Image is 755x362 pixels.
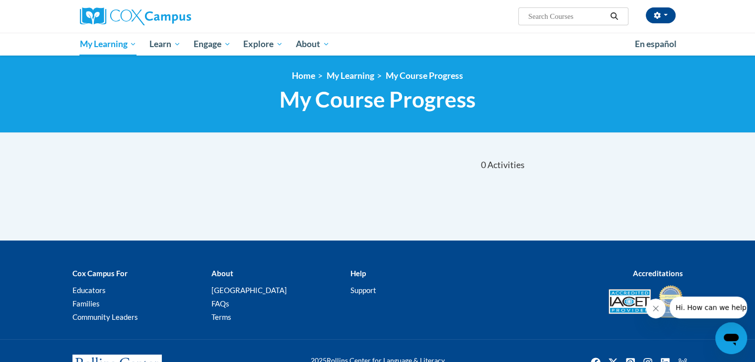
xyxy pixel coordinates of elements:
a: Support [350,286,376,295]
a: Families [72,299,100,308]
input: Search Courses [527,10,607,22]
iframe: Button to launch messaging window [715,322,747,354]
iframe: Close message [646,299,666,318]
a: [GEOGRAPHIC_DATA] [211,286,286,295]
span: Activities [487,160,525,171]
a: My Learning [327,70,374,81]
span: Explore [243,38,283,50]
iframe: Message from company [670,297,747,318]
a: My Course Progress [386,70,463,81]
a: My Learning [73,33,143,56]
b: Cox Campus For [72,269,128,278]
a: Home [292,70,315,81]
span: My Learning [79,38,137,50]
span: About [296,38,330,50]
button: Search [607,10,621,22]
span: Learn [149,38,181,50]
a: Cox Campus [80,7,269,25]
b: Accreditations [633,269,683,278]
img: Cox Campus [80,7,191,25]
a: About [289,33,336,56]
a: Terms [211,312,231,321]
a: FAQs [211,299,229,308]
span: 0 [480,160,485,171]
button: Account Settings [646,7,676,23]
span: Hi. How can we help? [6,7,80,15]
a: Explore [237,33,289,56]
img: Accredited IACET® Provider [609,289,651,314]
span: Engage [194,38,231,50]
b: Help [350,269,365,278]
a: Learn [143,33,187,56]
a: Engage [187,33,237,56]
span: My Course Progress [279,86,476,113]
a: Community Leaders [72,312,138,321]
a: Educators [72,286,106,295]
img: IDA® Accredited [658,284,683,319]
div: Main menu [65,33,690,56]
a: En español [628,34,683,55]
b: About [211,269,233,278]
span: En español [635,39,677,49]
